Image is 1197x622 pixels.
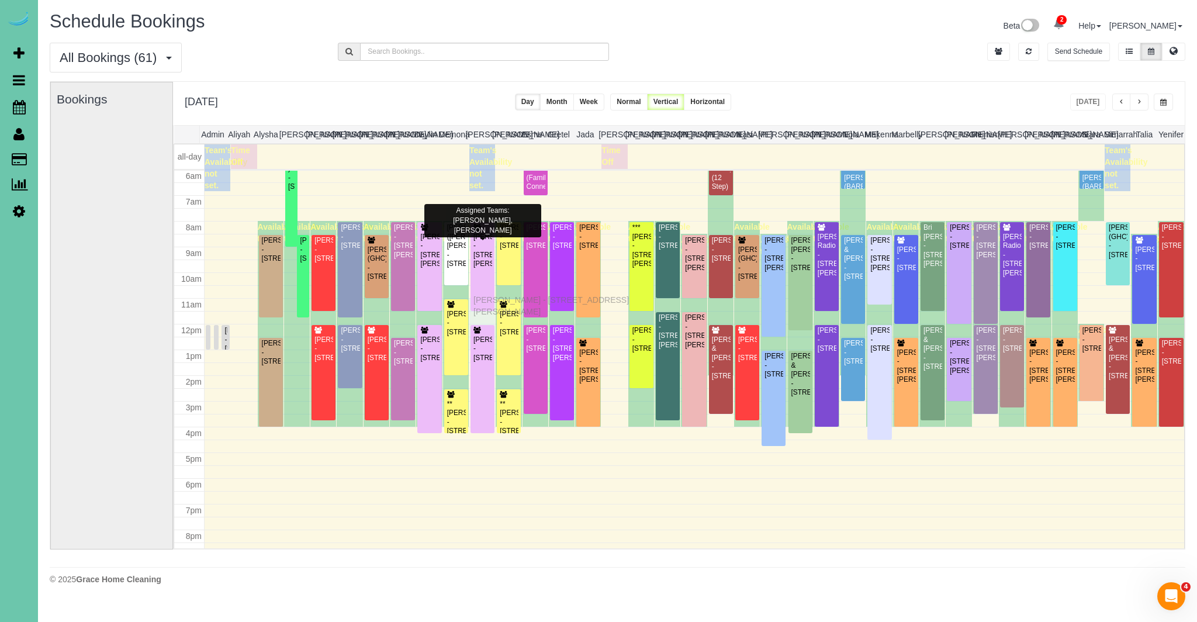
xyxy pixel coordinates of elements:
div: [PERSON_NAME] - [STREET_ADDRESS][PERSON_NAME] [764,236,783,272]
th: Esme [519,126,546,143]
div: [PERSON_NAME] - [STREET_ADDRESS][PERSON_NAME] [1029,348,1048,385]
th: Yenifer [1158,126,1185,143]
div: [PERSON_NAME] - [STREET_ADDRESS] [711,236,731,263]
span: 2 [1057,15,1067,25]
button: Vertical [647,94,685,110]
div: [PERSON_NAME] Radio - [STREET_ADDRESS][PERSON_NAME] [817,233,836,278]
div: [PERSON_NAME] - [STREET_ADDRESS] [1082,326,1101,353]
span: 7pm [186,506,202,515]
th: [PERSON_NAME] [492,126,519,143]
div: [PERSON_NAME] - [STREET_ADDRESS] [447,310,466,337]
th: [PERSON_NAME] [918,126,945,143]
iframe: Intercom live chat [1157,582,1185,610]
div: [PERSON_NAME] - [STREET_ADDRESS] [632,326,651,353]
div: [PERSON_NAME] - [STREET_ADDRESS] [340,223,359,250]
div: [PERSON_NAME] - [STREET_ADDRESS] [817,326,836,353]
span: Available time [416,222,452,243]
th: [PERSON_NAME] [705,126,732,143]
th: [PERSON_NAME] [1025,126,1051,143]
span: Available time [814,222,849,243]
span: 3pm [186,403,202,412]
th: Marbelly [891,126,918,143]
div: [PERSON_NAME] - [STREET_ADDRESS][PERSON_NAME] [684,236,704,272]
div: [PERSON_NAME] [PERSON_NAME] - [STREET_ADDRESS] [791,236,810,272]
span: 1pm [186,351,202,361]
div: [PERSON_NAME] - [STREET_ADDRESS] [393,339,413,366]
div: [PERSON_NAME] Radio - [STREET_ADDRESS][PERSON_NAME] [1002,233,1022,278]
div: [PERSON_NAME] (GHC) - [STREET_ADDRESS] [1108,223,1127,260]
div: [PERSON_NAME] - [STREET_ADDRESS][PERSON_NAME] [552,326,572,362]
button: Month [540,94,574,110]
div: [PERSON_NAME] - [STREET_ADDRESS] [473,336,492,362]
th: [PERSON_NAME] [598,126,625,143]
div: [PERSON_NAME] - [STREET_ADDRESS][PERSON_NAME] [393,223,413,260]
div: [PERSON_NAME] - [STREET_ADDRESS][PERSON_NAME] [976,326,995,362]
span: Available time [734,222,770,243]
th: Talia [1131,126,1158,143]
div: [PERSON_NAME] - [STREET_ADDRESS][PERSON_NAME] [949,339,968,375]
div: [PERSON_NAME] - [STREET_ADDRESS] [658,223,677,250]
th: Jada [572,126,599,143]
div: [PERSON_NAME] - [STREET_ADDRESS][PERSON_NAME] [579,348,598,385]
div: [PERSON_NAME] - [STREET_ADDRESS] [314,336,333,362]
div: [PERSON_NAME] - [STREET_ADDRESS][PERSON_NAME] [224,326,227,362]
div: © 2025 [50,573,1185,585]
span: Schedule Bookings [50,11,205,32]
span: 5pm [186,454,202,464]
div: [PERSON_NAME] - [STREET_ADDRESS][PERSON_NAME] [420,233,439,269]
div: [PERSON_NAME] - [STREET_ADDRESS] [261,339,281,366]
div: [PERSON_NAME] (GHC) - [STREET_ADDRESS] [367,246,386,282]
span: Available time [787,222,823,243]
span: Available time [760,235,796,256]
th: [PERSON_NAME] [465,126,492,143]
span: Available time [575,222,611,243]
span: All Bookings (61) [60,50,162,65]
span: Available time [866,222,902,243]
img: New interface [1020,19,1039,34]
span: Available time [364,222,399,243]
th: [PERSON_NAME] [386,126,413,143]
div: Assigned Teams: [PERSON_NAME], [PERSON_NAME] [424,204,541,237]
th: Simarrah [1105,126,1132,143]
div: [PERSON_NAME] - [STREET_ADDRESS] [367,336,386,362]
a: Automaid Logo [7,12,30,28]
span: 11am [181,300,202,309]
div: [PERSON_NAME] - [STREET_ADDRESS] [1029,223,1048,250]
div: [PERSON_NAME] - [STREET_ADDRESS][PERSON_NAME] [473,294,681,317]
div: [PERSON_NAME] - [STREET_ADDRESS] [299,236,307,263]
div: ***[PERSON_NAME] - [STREET_ADDRESS][PERSON_NAME] [632,223,651,268]
button: Day [515,94,541,110]
th: Admin [199,126,226,143]
button: Week [573,94,604,110]
span: Available time [1052,222,1088,243]
span: 7am [186,197,202,206]
div: **[PERSON_NAME] - [STREET_ADDRESS][PERSON_NAME] [447,400,466,445]
span: 4pm [186,429,202,438]
span: Available time [1131,235,1167,256]
div: [PERSON_NAME] - [STREET_ADDRESS][PERSON_NAME] [1134,348,1154,385]
div: [PERSON_NAME] - [STREET_ADDRESS][PERSON_NAME] [897,348,916,385]
span: 6pm [186,480,202,489]
th: Demona [439,126,466,143]
span: 9am [186,248,202,258]
div: [PERSON_NAME] - [STREET_ADDRESS] [579,223,598,250]
button: All Bookings (61) [50,43,182,72]
span: 12pm [181,326,202,335]
span: Available time [628,222,664,243]
div: [PERSON_NAME] & [PERSON_NAME] - [STREET_ADDRESS] [923,326,942,371]
div: [PERSON_NAME] & [PERSON_NAME] - [STREET_ADDRESS] [711,336,731,381]
div: [PERSON_NAME] - [STREET_ADDRESS][PERSON_NAME] [1056,348,1075,385]
div: [PERSON_NAME] - [STREET_ADDRESS] [1056,223,1075,250]
button: Horizontal [684,94,731,110]
div: [PERSON_NAME] - [STREET_ADDRESS][PERSON_NAME] [658,313,677,350]
div: [PERSON_NAME] - [STREET_ADDRESS] [1134,246,1154,272]
div: [PERSON_NAME] ([PERSON_NAME]) [PERSON_NAME] - [STREET_ADDRESS] [447,223,466,268]
th: [PERSON_NAME] [279,126,306,143]
div: [PERSON_NAME] - [STREET_ADDRESS][PERSON_NAME] [473,233,492,269]
span: Available time [258,222,293,243]
div: [PERSON_NAME] - [STREET_ADDRESS] [1002,326,1022,353]
div: [PERSON_NAME] - [STREET_ADDRESS] [552,223,572,250]
span: 4 [1181,582,1191,592]
th: [PERSON_NAME] [1051,126,1078,143]
div: [PERSON_NAME] - [STREET_ADDRESS] [764,352,783,379]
